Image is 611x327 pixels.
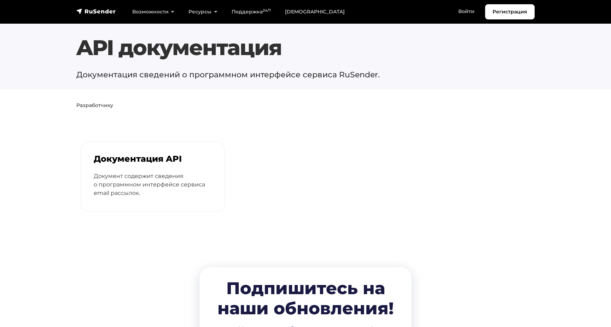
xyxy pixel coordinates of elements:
[211,278,400,319] h2: Подпишитесь на наши обновления!
[125,5,181,19] a: Возможности
[76,102,535,109] nav: breadcrumb
[263,8,271,13] sup: 24/7
[278,5,352,19] a: [DEMOGRAPHIC_DATA]
[485,4,535,19] a: Регистрация
[181,5,224,19] a: Ресурсы
[451,4,482,19] a: Войти
[76,35,535,60] h1: API документация
[76,8,116,15] img: RuSender
[94,172,212,197] p: Документ содержит сведения о программном интерфейсе сервиса email рассылок.
[225,5,278,19] a: Поддержка24/7
[94,154,212,164] h3: Документация API
[81,142,225,212] a: Документация API Документ содержит сведения о программном интерфейсе сервиса email рассылок.
[76,69,535,81] p: Документация сведений о программном интерфейсе сервиса RuSender.
[76,102,113,108] a: Разработчику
